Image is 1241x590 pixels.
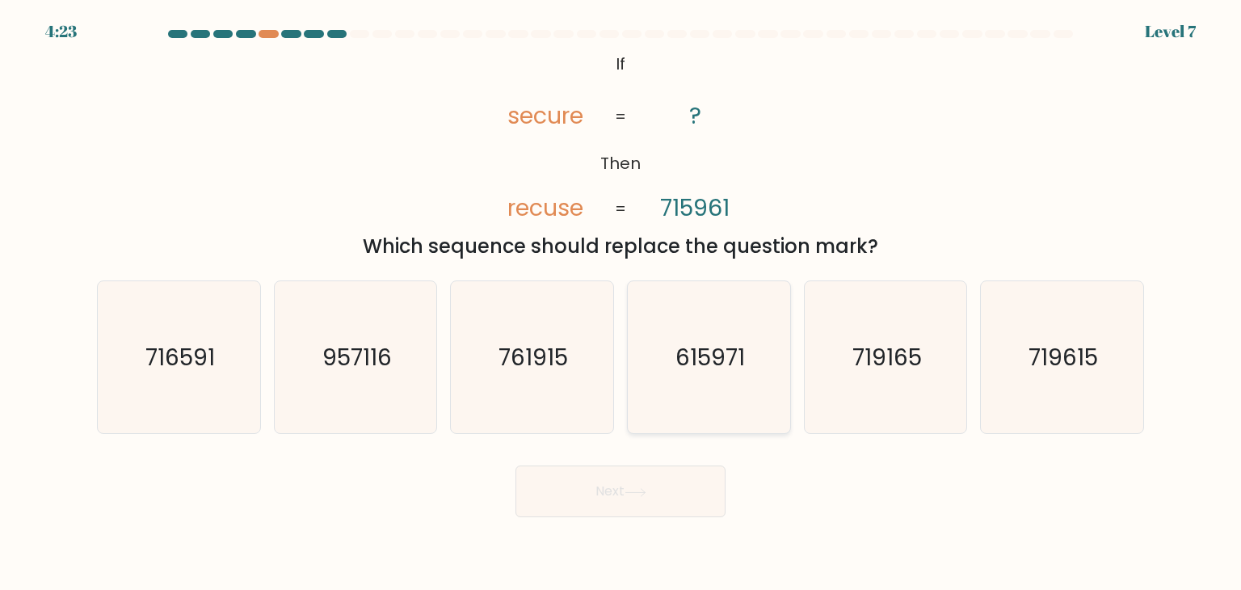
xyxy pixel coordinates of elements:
svg: @import url('[URL][DOMAIN_NAME]); [477,48,764,225]
tspan: ? [689,99,701,132]
tspan: recuse [508,192,584,224]
tspan: Then [600,152,641,175]
button: Next [515,466,726,517]
tspan: = [615,197,626,220]
tspan: = [615,105,626,128]
text: 957116 [322,341,392,373]
div: 4:23 [45,19,77,44]
text: 716591 [145,341,215,373]
text: 761915 [499,341,569,373]
text: 719615 [1029,341,1098,373]
text: 615971 [675,341,745,373]
div: Which sequence should replace the question mark? [107,232,1134,261]
tspan: If [616,53,625,75]
tspan: 715961 [660,192,730,224]
tspan: secure [508,99,584,132]
div: Level 7 [1145,19,1196,44]
text: 719165 [852,341,922,373]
